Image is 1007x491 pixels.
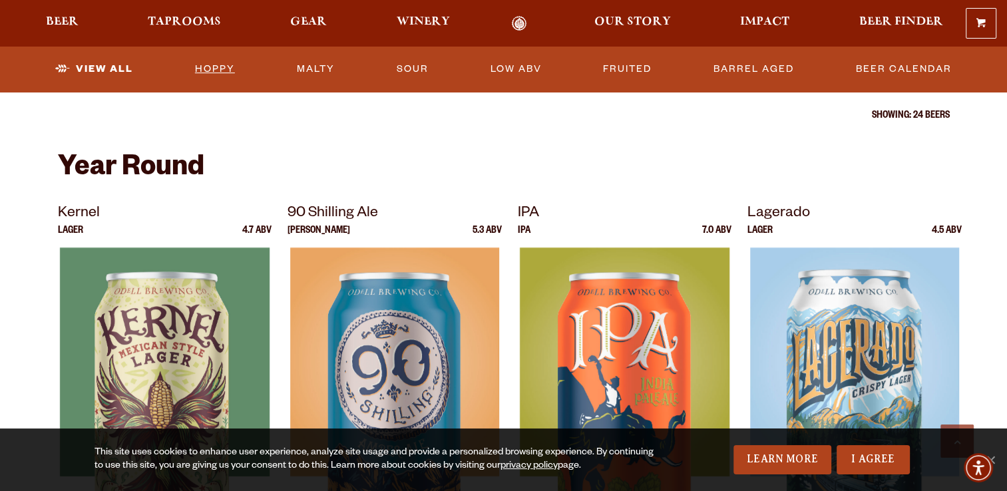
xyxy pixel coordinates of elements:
a: privacy policy [501,461,558,472]
a: Learn More [733,445,831,474]
p: Kernel [58,202,272,226]
a: Taprooms [139,16,230,31]
p: 5.3 ABV [473,226,502,247]
p: IPA [518,226,530,247]
a: Gear [282,16,335,31]
a: Our Story [586,16,680,31]
span: Beer [46,17,79,27]
a: Hoppy [190,54,240,84]
p: 7.0 ABV [702,226,731,247]
a: Malty [292,54,340,84]
p: IPA [518,202,732,226]
a: Sour [391,54,434,84]
span: Winery [397,17,450,27]
a: Barrel Aged [708,54,799,84]
span: Impact [740,17,789,27]
p: Lagerado [747,202,962,226]
span: Beer Finder [859,17,942,27]
p: 90 Shilling Ale [288,202,502,226]
a: Scroll to top [940,424,974,458]
p: 4.7 ABV [242,226,272,247]
p: Lager [747,226,773,247]
a: Impact [731,16,798,31]
a: Beer Calendar [851,54,957,84]
span: Our Story [594,17,671,27]
a: Winery [388,16,459,31]
div: This site uses cookies to enhance user experience, analyze site usage and provide a personalized ... [95,446,659,473]
a: Beer Finder [850,16,951,31]
span: Taprooms [148,17,221,27]
p: 4.5 ABV [932,226,962,247]
h2: Year Round [58,154,950,186]
p: Lager [58,226,83,247]
p: [PERSON_NAME] [288,226,350,247]
a: Beer [37,16,87,31]
p: Showing: 24 Beers [58,111,950,122]
a: Low ABV [485,54,546,84]
a: Fruited [598,54,657,84]
a: I Agree [837,445,910,474]
div: Accessibility Menu [964,453,993,482]
a: Odell Home [495,16,544,31]
span: Gear [290,17,327,27]
a: View All [50,54,138,84]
